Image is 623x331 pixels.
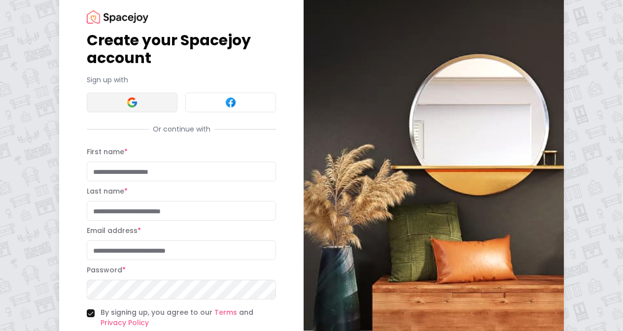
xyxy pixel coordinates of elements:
[87,32,276,67] h1: Create your Spacejoy account
[101,307,276,328] label: By signing up, you agree to our and
[225,97,237,108] img: Facebook signin
[87,147,128,157] label: First name
[87,186,128,196] label: Last name
[87,226,141,235] label: Email address
[149,124,214,134] span: Or continue with
[87,265,126,275] label: Password
[126,97,138,108] img: Google signin
[87,10,148,24] img: Spacejoy Logo
[214,307,237,317] a: Terms
[101,318,149,328] a: Privacy Policy
[87,75,276,85] p: Sign up with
